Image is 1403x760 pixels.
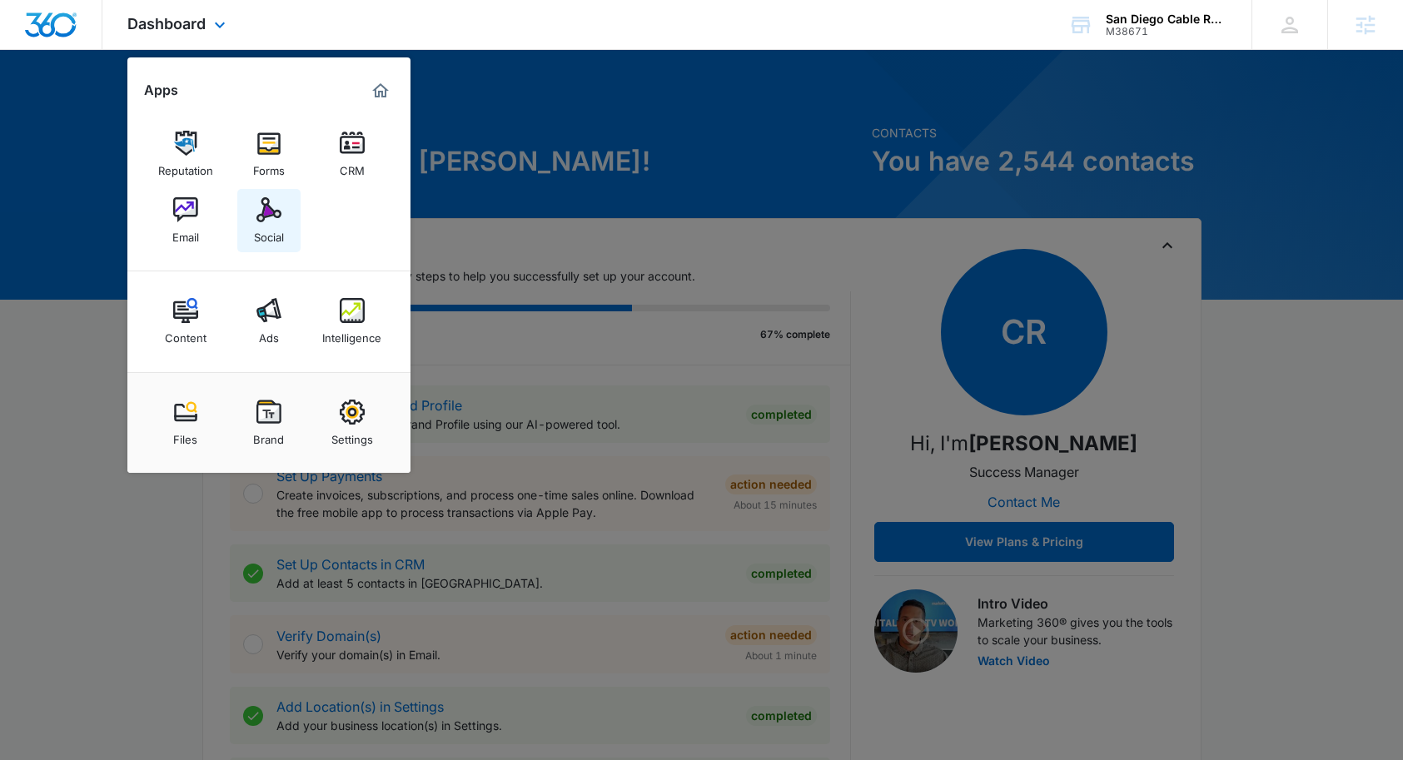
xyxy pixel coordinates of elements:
div: CRM [340,156,365,177]
a: CRM [321,122,384,186]
div: Forms [253,156,285,177]
span: Dashboard [127,15,206,32]
div: Brand [253,425,284,446]
div: Email [172,222,199,244]
div: Content [165,323,206,345]
a: Marketing 360® Dashboard [367,77,394,104]
a: Brand [237,391,301,455]
a: Content [154,290,217,353]
div: account name [1106,12,1227,26]
div: Intelligence [322,323,381,345]
a: Ads [237,290,301,353]
div: account id [1106,26,1227,37]
a: Files [154,391,217,455]
a: Reputation [154,122,217,186]
a: Email [154,189,217,252]
div: Reputation [158,156,213,177]
a: Settings [321,391,384,455]
div: Settings [331,425,373,446]
div: Ads [259,323,279,345]
div: Files [173,425,197,446]
a: Intelligence [321,290,384,353]
a: Forms [237,122,301,186]
a: Social [237,189,301,252]
div: Social [254,222,284,244]
h2: Apps [144,82,178,98]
